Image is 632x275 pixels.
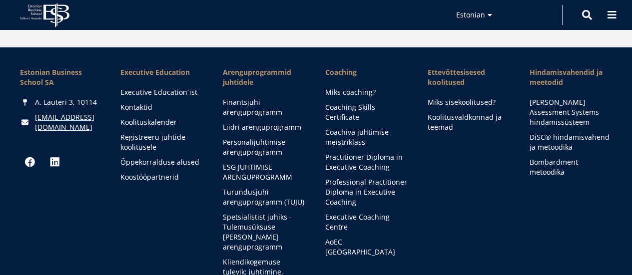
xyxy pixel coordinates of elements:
a: Executive Coaching Centre [325,212,407,232]
a: Linkedin [45,152,65,172]
a: Facebook [497,5,517,25]
a: Coaching Skills Certificate [325,102,407,122]
a: Ettevõttesisesed koolitused [427,67,510,87]
a: Registreeru juhtide koolitusele [120,132,203,152]
a: [PERSON_NAME] Assessment Systems hindamissüsteem [530,97,612,127]
a: Facebook [20,152,40,172]
a: AoEC [GEOGRAPHIC_DATA] [325,237,407,257]
a: Koolitusvaldkonnad ja teemad [427,112,510,132]
a: Coachiva juhtimise meistriklass [325,127,407,147]
a: Coaching [325,67,407,77]
div: Estonian Business School SA [20,67,100,87]
a: Arenguprogrammid juhtidele [223,67,305,87]
a: Õppekorralduse alused [120,157,203,167]
a: Executive Education [120,67,203,77]
a: ESG JUHTIMISE ARENGUPROGRAMM [223,162,305,182]
a: Koostööpartnerid [120,172,203,182]
a: Professional Practitioner Diploma in Executive Coaching [325,177,407,207]
a: Miks coaching? [325,87,407,97]
a: Kontaktid [120,102,203,112]
a: Turundusjuhi arenguprogramm (TUJU) [223,187,305,207]
a: Koolituskalender [120,117,203,127]
a: Spetsialistist juhiks - Tulemusüksuse [PERSON_NAME] arenguprogramm [223,212,305,252]
a: Miks sisekoolitused? [427,97,510,107]
a: [EMAIL_ADDRESS][DOMAIN_NAME] [35,112,100,132]
a: Liidri arenguprogramm [223,122,305,132]
a: Personalijuhtimise arenguprogramm [223,137,305,157]
a: Bombardment metoodika [530,157,612,177]
div: A. Lauteri 3, 10114 [20,97,100,107]
a: Executive Education´ist [120,87,203,97]
a: DiSC® hindamisvahend ja metoodika [530,132,612,152]
a: Practitioner Diploma in Executive Coaching [325,152,407,172]
a: Hindamisvahendid ja meetodid [530,67,612,87]
a: Finantsjuhi arenguprogramm [223,97,305,117]
a: Linkedin [522,5,542,25]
